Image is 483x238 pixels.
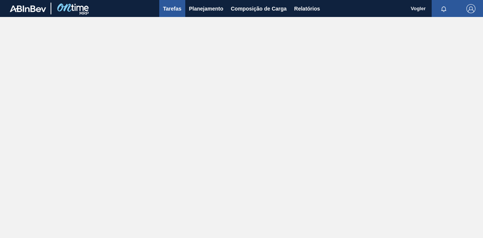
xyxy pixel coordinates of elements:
button: Notificações [432,3,456,14]
span: Tarefas [163,4,182,13]
span: Composição de Carga [231,4,287,13]
span: Planejamento [189,4,223,13]
span: Relatórios [294,4,320,13]
img: Logout [466,4,475,13]
img: TNhmsLtSVTkK8tSr43FrP2fwEKptu5GPRR3wAAAABJRU5ErkJggg== [10,5,46,12]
